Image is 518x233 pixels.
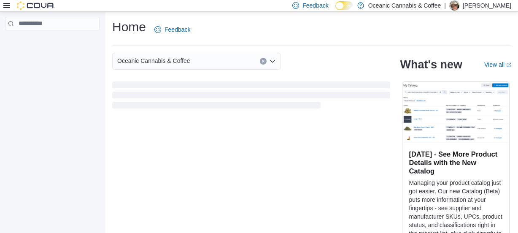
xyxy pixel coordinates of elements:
p: Oceanic Cannabis & Coffee [368,0,441,11]
span: Dark Mode [335,10,336,11]
span: Feedback [165,25,190,34]
h3: [DATE] - See More Product Details with the New Catalog [409,150,502,175]
svg: External link [506,62,511,68]
span: Oceanic Cannabis & Coffee [117,56,190,66]
span: Loading [112,83,390,110]
span: Feedback [302,1,328,10]
nav: Complex example [5,32,100,52]
a: Feedback [151,21,194,38]
h2: What's new [400,58,462,71]
div: Tina Parsons [449,0,459,11]
button: Open list of options [269,58,276,65]
a: View allExternal link [484,61,511,68]
h1: Home [112,19,146,35]
p: | [444,0,446,11]
p: [PERSON_NAME] [463,0,511,11]
img: Cova [17,1,55,10]
button: Clear input [260,58,267,65]
input: Dark Mode [335,1,353,10]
